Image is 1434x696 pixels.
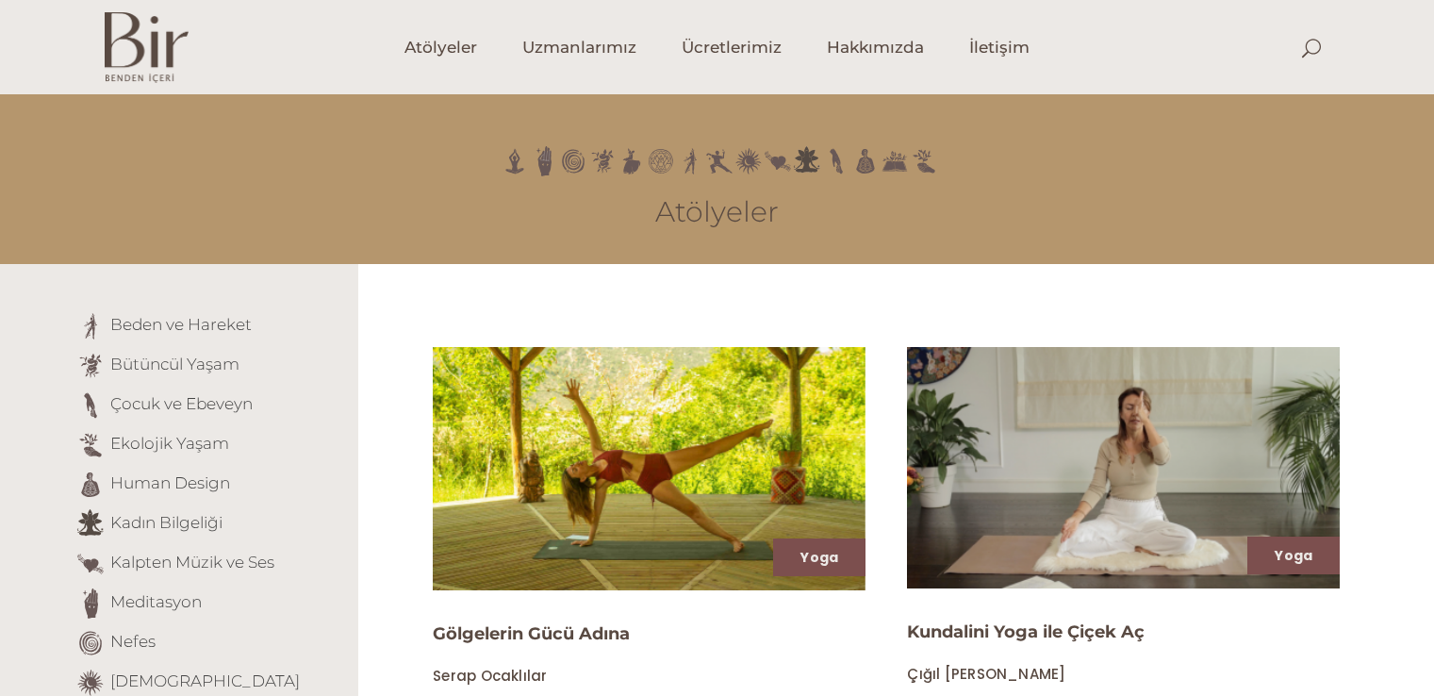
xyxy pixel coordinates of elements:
a: Gölgelerin Gücü Adına [433,623,630,644]
a: Beden ve Hareket [110,315,252,334]
a: Bütüncül Yaşam [110,355,239,373]
span: İletişim [969,37,1030,58]
span: Atölyeler [404,37,477,58]
a: Kalpten Müzik ve Ses [110,553,274,572]
a: Human Design [110,473,230,492]
span: Ücretlerimiz [682,37,782,58]
span: Uzmanlarımız [522,37,636,58]
a: Kundalini Yoga ile Çiçek Aç [907,621,1145,642]
span: Hakkımızda [827,37,924,58]
a: Serap Ocaklılar [433,667,547,685]
a: Nefes [110,632,156,651]
a: Çığıl [PERSON_NAME] [907,665,1065,683]
a: Yoga [800,548,838,567]
a: Kadın Bilgeliği [110,513,223,532]
span: Çığıl [PERSON_NAME] [907,664,1065,684]
span: Serap Ocaklılar [433,666,547,686]
a: Çocuk ve Ebeveyn [110,394,253,413]
a: Yoga [1275,546,1312,565]
a: Ekolojik Yaşam [110,434,229,453]
a: Meditasyon [110,592,202,611]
